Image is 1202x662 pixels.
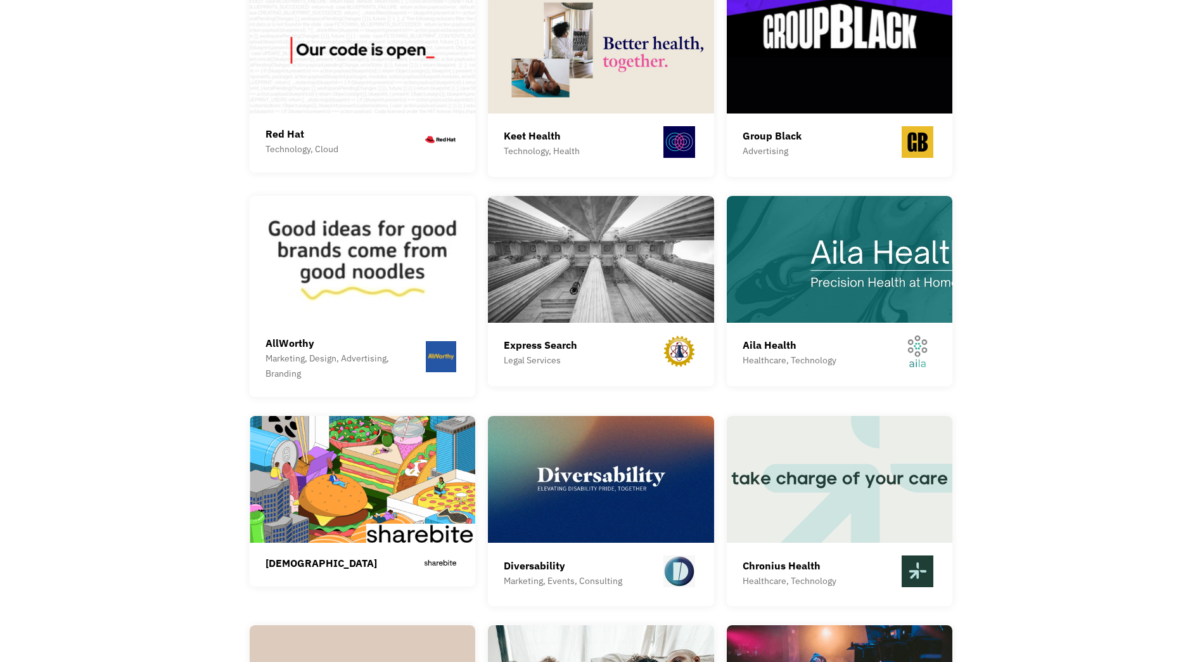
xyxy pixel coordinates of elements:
a: Express SearchLegal Services [488,196,714,386]
div: Diversability [504,558,622,573]
div: Legal Services [504,353,577,368]
div: Advertising [743,143,802,159]
div: Healthcare, Technology [743,353,836,368]
a: AllWorthyMarketing, Design, Advertising, Branding [250,196,476,397]
a: DiversabilityMarketing, Events, Consulting [488,416,714,606]
div: Marketing, Design, Advertising, Branding [265,351,423,381]
div: Healthcare, Technology [743,573,836,588]
div: Express Search [504,337,577,353]
a: Chronius HealthHealthcare, Technology [727,416,953,606]
div: Chronius Health [743,558,836,573]
a: Aila HealthHealthcare, Technology [727,196,953,386]
div: Technology, Health [504,143,580,159]
div: AllWorthy [265,335,423,351]
div: Marketing, Events, Consulting [504,573,622,588]
div: Technology, Cloud [265,141,338,157]
div: [DEMOGRAPHIC_DATA] [265,555,377,571]
div: Red Hat [265,126,338,141]
div: Aila Health [743,337,836,353]
a: [DEMOGRAPHIC_DATA] [250,416,476,587]
div: Keet Health [504,128,580,143]
div: Group Black [743,128,802,143]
